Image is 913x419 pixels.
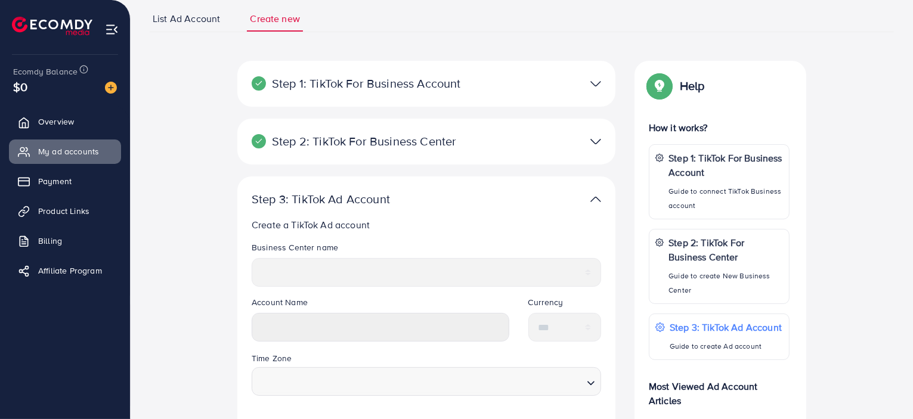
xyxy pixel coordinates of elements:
[252,192,478,206] p: Step 3: TikTok Ad Account
[528,296,602,313] legend: Currency
[13,78,27,95] span: $0
[252,352,292,364] label: Time Zone
[13,66,78,77] span: Ecomdy Balance
[590,75,601,92] img: TikTok partner
[38,145,99,157] span: My ad accounts
[38,235,62,247] span: Billing
[9,110,121,134] a: Overview
[670,339,782,353] p: Guide to create Ad account
[252,218,606,232] p: Create a TikTok Ad account
[9,139,121,163] a: My ad accounts
[252,76,478,91] p: Step 1: TikTok For Business Account
[38,116,74,128] span: Overview
[862,365,904,410] iframe: Chat
[105,82,117,94] img: image
[668,269,783,297] p: Guide to create New Business Center
[649,120,790,135] p: How it works?
[668,184,783,213] p: Guide to connect TikTok Business account
[38,265,102,277] span: Affiliate Program
[670,320,782,334] p: Step 3: TikTok Ad Account
[680,79,705,93] p: Help
[9,199,121,223] a: Product Links
[252,241,601,258] legend: Business Center name
[649,75,670,97] img: Popup guide
[38,175,72,187] span: Payment
[590,133,601,150] img: TikTok partner
[252,367,601,396] div: Search for option
[649,370,790,408] p: Most Viewed Ad Account Articles
[252,296,509,313] legend: Account Name
[590,191,601,208] img: TikTok partner
[105,23,119,36] img: menu
[12,17,92,35] img: logo
[250,12,300,26] span: Create new
[153,12,220,26] span: List Ad Account
[252,134,478,148] p: Step 2: TikTok For Business Center
[38,205,89,217] span: Product Links
[668,235,783,264] p: Step 2: TikTok For Business Center
[257,370,582,392] input: Search for option
[9,229,121,253] a: Billing
[9,169,121,193] a: Payment
[668,151,783,179] p: Step 1: TikTok For Business Account
[9,259,121,283] a: Affiliate Program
